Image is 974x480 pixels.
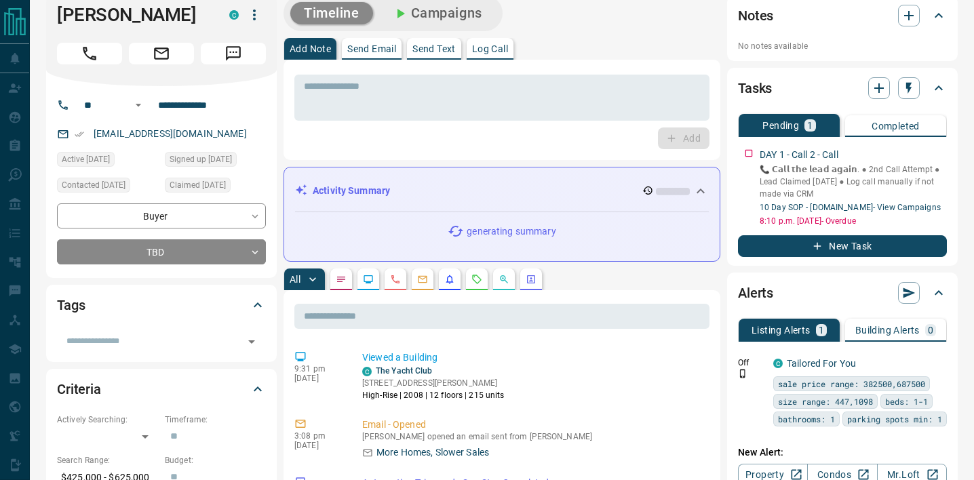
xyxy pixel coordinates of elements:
[295,178,709,203] div: Activity Summary
[229,10,239,20] div: condos.ca
[129,43,194,64] span: Email
[294,364,342,374] p: 9:31 pm
[752,325,811,335] p: Listing Alerts
[467,224,556,239] p: generating summary
[362,432,704,441] p: [PERSON_NAME] opened an email sent from [PERSON_NAME]
[778,412,835,426] span: bathrooms: 1
[362,367,372,376] div: condos.ca
[57,289,266,321] div: Tags
[376,366,433,376] a: The Yacht Club
[376,445,489,460] p: More Homes, Slower Sales
[57,4,209,26] h1: [PERSON_NAME]
[347,44,396,54] p: Send Email
[57,414,158,426] p: Actively Searching:
[472,44,508,54] p: Log Call
[378,2,496,24] button: Campaigns
[363,274,374,285] svg: Lead Browsing Activity
[778,395,873,408] span: size range: 447,1098
[130,97,147,113] button: Open
[290,2,373,24] button: Timeline
[760,163,947,200] p: 📞 𝗖𝗮𝗹𝗹 𝘁𝗵𝗲 𝗹𝗲𝗮𝗱 𝗮𝗴𝗮𝗶𝗻. ● 2nd Call Attempt ● Lead Claimed [DATE] ‎● Log call manually if not made ...
[738,235,947,257] button: New Task
[738,445,947,460] p: New Alert:
[57,373,266,405] div: Criteria
[165,414,266,426] p: Timeframe:
[170,153,232,166] span: Signed up [DATE]
[294,441,342,450] p: [DATE]
[57,152,158,171] div: Fri Aug 01 2025
[165,454,266,466] p: Budget:
[294,374,342,383] p: [DATE]
[847,412,942,426] span: parking spots min: 1
[57,378,101,400] h2: Criteria
[62,178,125,192] span: Contacted [DATE]
[57,203,266,228] div: Buyer
[362,377,505,389] p: [STREET_ADDRESS][PERSON_NAME]
[57,454,158,466] p: Search Range:
[362,418,704,432] p: Email - Opened
[242,332,261,351] button: Open
[412,44,456,54] p: Send Text
[872,121,920,131] p: Completed
[290,275,300,284] p: All
[362,389,505,401] p: High-Rise | 2008 | 12 floors | 215 units
[471,274,482,285] svg: Requests
[499,274,509,285] svg: Opportunities
[57,43,122,64] span: Call
[444,274,455,285] svg: Listing Alerts
[885,395,928,408] span: beds: 1-1
[417,274,428,285] svg: Emails
[526,274,537,285] svg: Agent Actions
[762,121,799,130] p: Pending
[819,325,824,335] p: 1
[390,274,401,285] svg: Calls
[738,369,747,378] svg: Push Notification Only
[362,351,704,365] p: Viewed a Building
[201,43,266,64] span: Message
[738,282,773,304] h2: Alerts
[778,377,925,391] span: sale price range: 382500,687500
[855,325,920,335] p: Building Alerts
[165,152,266,171] div: Sun Jul 06 2025
[170,178,226,192] span: Claimed [DATE]
[773,359,783,368] div: condos.ca
[738,40,947,52] p: No notes available
[738,72,947,104] div: Tasks
[57,178,158,197] div: Mon Jul 07 2025
[294,431,342,441] p: 3:08 pm
[760,215,947,227] p: 8:10 p.m. [DATE] - Overdue
[75,129,84,139] svg: Email Verified
[57,294,85,316] h2: Tags
[738,277,947,309] div: Alerts
[94,128,247,139] a: [EMAIL_ADDRESS][DOMAIN_NAME]
[738,5,773,26] h2: Notes
[313,184,390,198] p: Activity Summary
[760,203,941,212] a: 10 Day SOP - [DOMAIN_NAME]- View Campaigns
[57,239,266,264] div: TBD
[336,274,347,285] svg: Notes
[62,153,110,166] span: Active [DATE]
[760,148,838,162] p: DAY 1 - Call 2 - Call
[165,178,266,197] div: Mon Jul 07 2025
[807,121,813,130] p: 1
[928,325,933,335] p: 0
[290,44,331,54] p: Add Note
[787,358,856,369] a: Tailored For You
[738,77,772,99] h2: Tasks
[738,357,765,369] p: Off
